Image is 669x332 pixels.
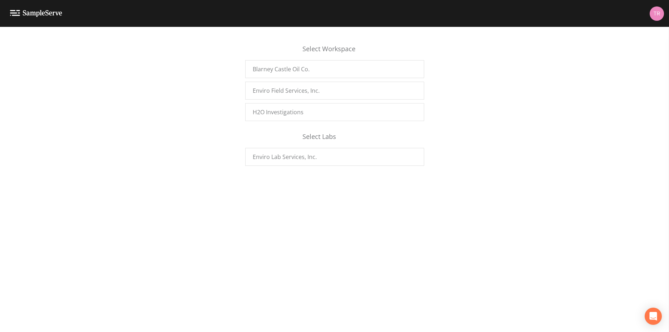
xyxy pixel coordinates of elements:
span: Enviro Lab Services, Inc. [253,153,317,161]
img: 939099765a07141c2f55256aeaad4ea5 [650,6,664,21]
span: Blarney Castle Oil Co. [253,65,310,73]
div: Select Labs [245,132,424,148]
a: Blarney Castle Oil Co. [245,60,424,78]
img: logo [10,10,62,17]
span: Enviro Field Services, Inc. [253,86,320,95]
a: H2O Investigations [245,103,424,121]
div: Open Intercom Messenger [645,308,662,325]
a: Enviro Field Services, Inc. [245,82,424,100]
div: Select Workspace [245,44,424,60]
span: H2O Investigations [253,108,304,116]
a: Enviro Lab Services, Inc. [245,148,424,166]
